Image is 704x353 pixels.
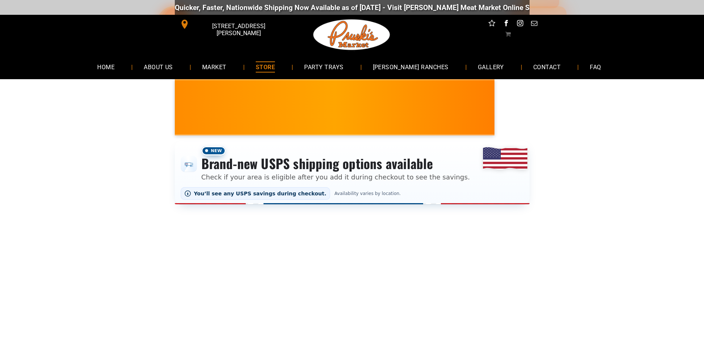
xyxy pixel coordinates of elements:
h3: Brand-new USPS shipping options available [201,155,470,172]
span: You’ll see any USPS savings during checkout. [194,191,327,196]
a: HOME [86,57,126,77]
a: Social network [487,19,497,30]
a: PARTY TRAYS [293,57,354,77]
a: MARKET [191,57,238,77]
span: Availability varies by location. [333,191,402,196]
a: FAQ [579,57,612,77]
a: ABOUT US [133,57,184,77]
span: New [201,146,226,155]
p: Check if your area is eligible after you add it during checkout to see the savings. [201,172,470,182]
a: [PERSON_NAME] RANCHES [362,57,460,77]
span: [STREET_ADDRESS][PERSON_NAME] [191,19,286,40]
img: Pruski-s+Market+HQ+Logo2-1920w.png [312,15,392,55]
div: Quicker, Faster, Nationwide Shipping Now Available as of [DATE] - Visit [PERSON_NAME] Meat Market... [174,3,622,12]
span: [PERSON_NAME] MARKET [494,112,639,124]
a: CONTACT [522,57,572,77]
a: facebook [501,19,511,30]
a: GALLERY [467,57,515,77]
a: instagram [515,19,525,30]
div: Shipping options announcement [175,141,530,204]
a: [STREET_ADDRESS][PERSON_NAME] [175,19,288,30]
a: STORE [245,57,286,77]
a: email [529,19,539,30]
